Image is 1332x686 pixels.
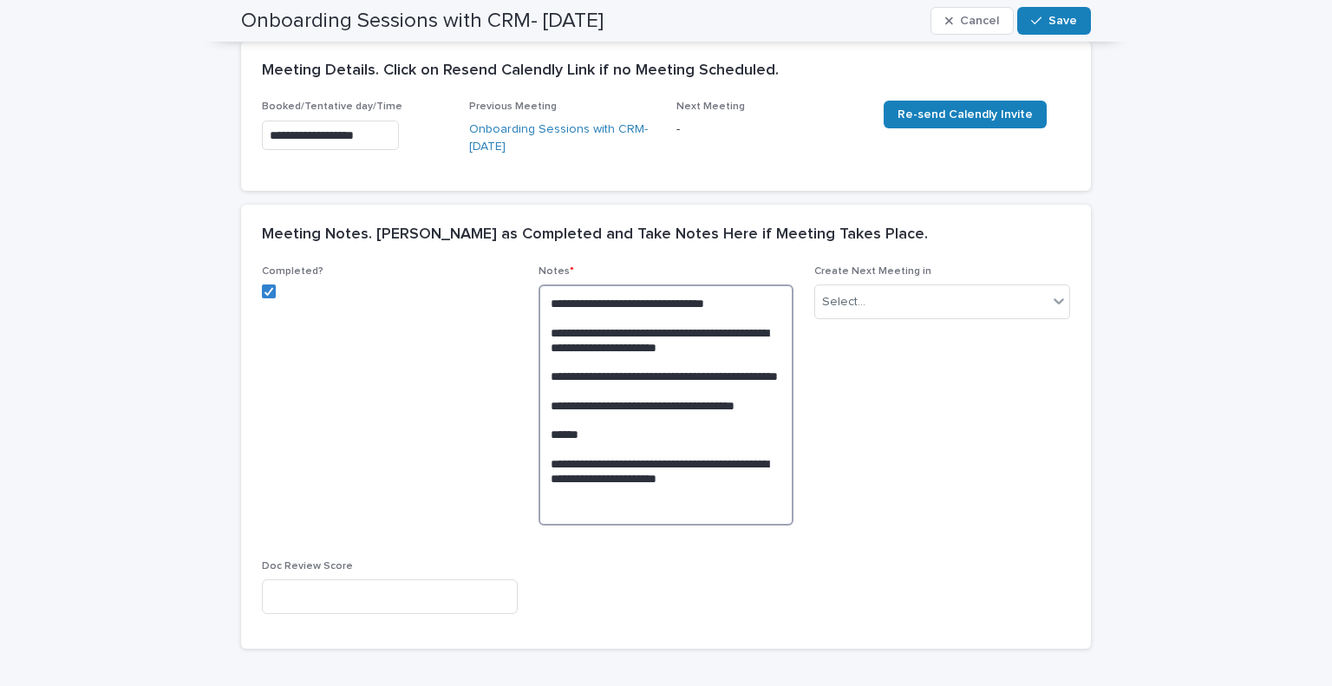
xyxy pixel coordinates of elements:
span: Booked/Tentative day/Time [262,101,402,112]
p: - [676,121,863,139]
span: Create Next Meeting in [814,266,931,277]
span: Completed? [262,266,323,277]
h2: Meeting Notes. [PERSON_NAME] as Completed and Take Notes Here if Meeting Takes Place. [262,225,928,245]
span: Cancel [960,15,999,27]
button: Cancel [930,7,1014,35]
a: Onboarding Sessions with CRM- [DATE] [469,121,656,157]
span: Re-send Calendly Invite [898,108,1033,121]
span: Previous Meeting [469,101,557,112]
a: Re-send Calendly Invite [884,101,1047,128]
span: Notes [539,266,574,277]
h2: Meeting Details. Click on Resend Calendly Link if no Meeting Scheduled. [262,62,779,81]
span: Next Meeting [676,101,745,112]
span: Save [1048,15,1077,27]
h2: Onboarding Sessions with CRM- [DATE] [241,9,604,34]
span: Doc Review Score [262,561,353,572]
div: Select... [822,293,865,311]
button: Save [1017,7,1091,35]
